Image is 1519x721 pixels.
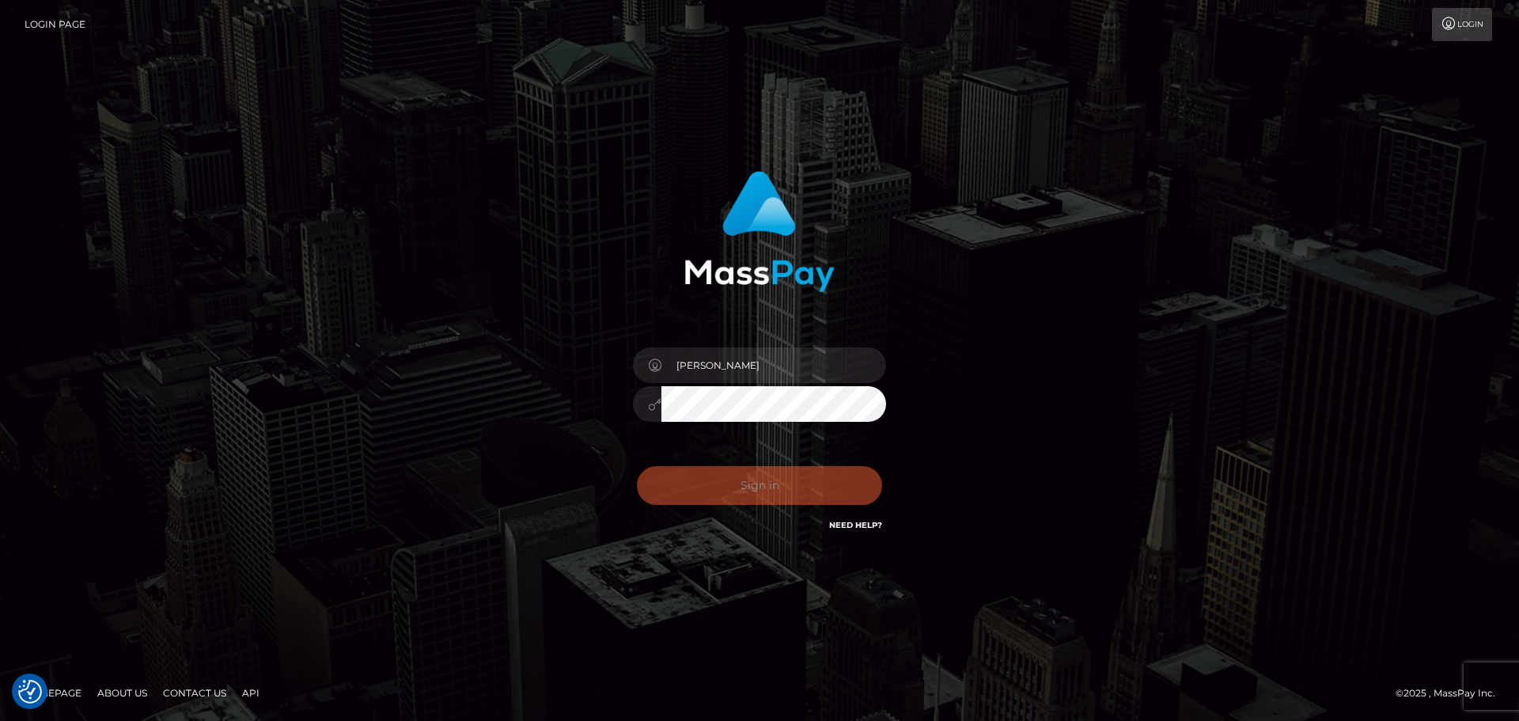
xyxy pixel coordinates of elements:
a: Contact Us [157,681,233,705]
div: © 2025 , MassPay Inc. [1396,685,1507,702]
input: Username... [661,347,886,383]
a: Need Help? [829,520,882,530]
a: Homepage [17,681,88,705]
a: Login [1432,8,1492,41]
a: About Us [91,681,153,705]
a: API [236,681,266,705]
a: Login Page [25,8,85,41]
img: MassPay Login [684,171,835,292]
img: Revisit consent button [18,680,42,704]
button: Consent Preferences [18,680,42,704]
